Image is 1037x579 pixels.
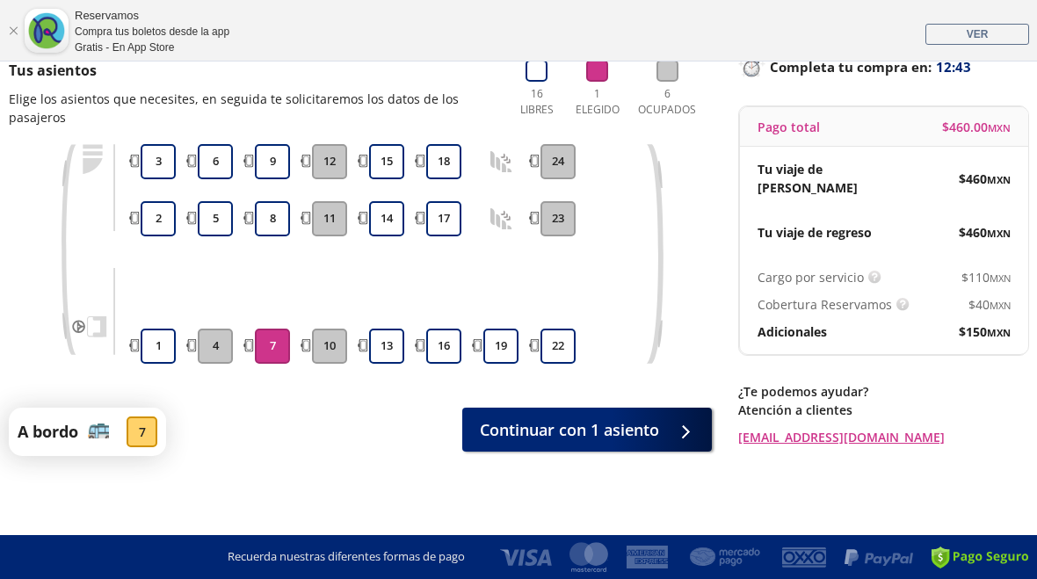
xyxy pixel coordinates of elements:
p: 16 Libres [514,86,560,118]
button: 17 [426,201,461,236]
small: MXN [988,121,1011,134]
small: MXN [990,299,1011,312]
span: Continuar con 1 asiento [480,418,659,442]
span: $ 460.00 [942,118,1011,136]
p: A bordo [18,420,78,444]
a: VER [925,24,1029,45]
button: 19 [483,329,518,364]
button: 15 [369,144,404,179]
a: [EMAIL_ADDRESS][DOMAIN_NAME] [738,428,1028,446]
p: Recuerda nuestras diferentes formas de pago [228,548,465,566]
button: 16 [426,329,461,364]
button: 7 [255,329,290,364]
div: 7 [127,416,157,447]
button: 3 [141,144,176,179]
span: $ 110 [961,268,1011,286]
small: MXN [990,271,1011,285]
button: 2 [141,201,176,236]
button: 13 [369,329,404,364]
span: VER [967,28,989,40]
span: $ 150 [959,322,1011,341]
button: 5 [198,201,233,236]
button: 9 [255,144,290,179]
button: 22 [540,329,576,364]
p: ¿Te podemos ayudar? [738,382,1028,401]
button: 10 [312,329,347,364]
p: 1 Elegido [573,86,623,118]
button: 14 [369,201,404,236]
div: Gratis - En App Store [75,40,229,55]
button: 12 [312,144,347,179]
p: Pago total [758,118,820,136]
small: MXN [987,227,1011,240]
a: Cerrar [8,25,18,36]
small: MXN [987,173,1011,186]
p: Cobertura Reservamos [758,295,892,314]
p: 6 Ocupados [635,86,699,118]
button: 11 [312,201,347,236]
div: Compra tus boletos desde la app [75,24,229,40]
button: 23 [540,201,576,236]
button: 1 [141,329,176,364]
p: Completa tu compra en : [738,54,1028,79]
span: $ 460 [959,170,1011,188]
p: Elige los asientos que necesites, en seguida te solicitaremos los datos de los pasajeros [9,90,497,127]
small: MXN [987,326,1011,339]
div: Reservamos [75,7,229,25]
button: 24 [540,144,576,179]
span: 12:43 [936,57,971,77]
button: 6 [198,144,233,179]
p: Adicionales [758,322,827,341]
button: 4 [198,329,233,364]
button: Continuar con 1 asiento [462,408,712,452]
p: Tus asientos [9,60,497,81]
span: $ 40 [968,295,1011,314]
p: Tu viaje de regreso [758,223,872,242]
p: Tu viaje de [PERSON_NAME] [758,160,884,197]
span: $ 460 [959,223,1011,242]
p: Atención a clientes [738,401,1028,419]
button: 8 [255,201,290,236]
button: 18 [426,144,461,179]
p: Cargo por servicio [758,268,864,286]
